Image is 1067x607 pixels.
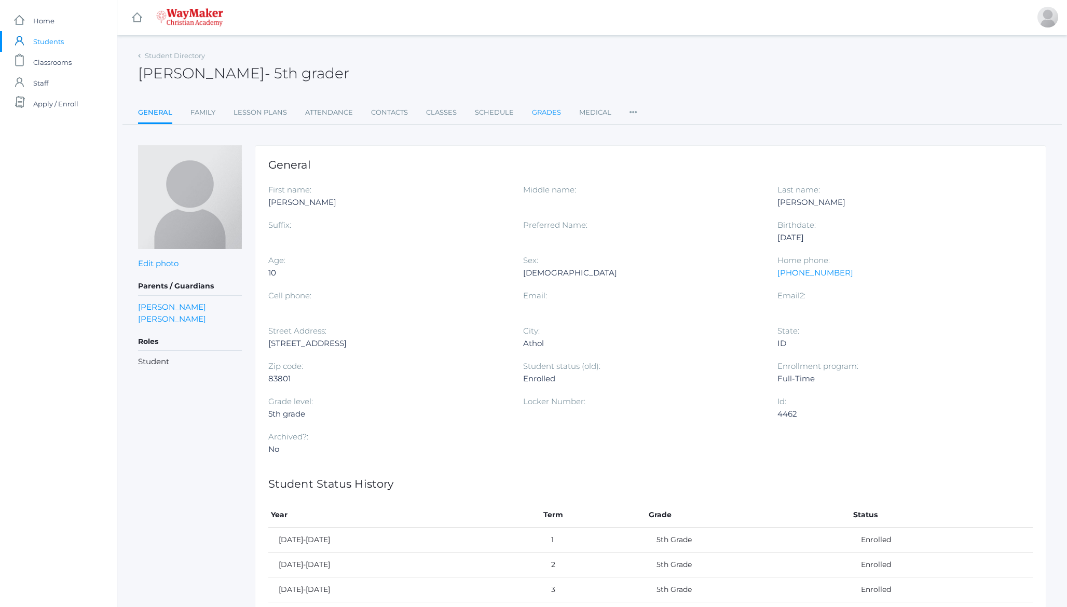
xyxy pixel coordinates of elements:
[523,220,587,230] label: Preferred Name:
[777,373,1017,385] div: Full-Time
[777,196,1017,209] div: [PERSON_NAME]
[138,65,349,81] h2: [PERSON_NAME]
[777,220,816,230] label: Birthdate:
[268,196,508,209] div: [PERSON_NAME]
[777,185,820,195] label: Last name:
[851,552,1033,577] td: Enrolled
[777,361,858,371] label: Enrollment program:
[268,396,313,406] label: Grade level:
[156,8,223,26] img: 4_waymaker-logo-stack-white.png
[268,291,311,300] label: Cell phone:
[523,185,576,195] label: Middle name:
[145,51,205,60] a: Student Directory
[268,361,303,371] label: Zip code:
[646,577,851,602] td: 5th Grade
[541,503,646,528] th: Term
[523,326,540,336] label: City:
[138,258,179,268] a: Edit photo
[777,291,805,300] label: Email2:
[268,255,285,265] label: Age:
[268,185,311,195] label: First name:
[777,337,1017,350] div: ID
[268,220,291,230] label: Suffix:
[268,159,1033,171] h1: General
[268,326,326,336] label: Street Address:
[305,102,353,123] a: Attendance
[523,267,762,279] div: [DEMOGRAPHIC_DATA]
[138,301,206,313] a: [PERSON_NAME]
[33,31,64,52] span: Students
[646,552,851,577] td: 5th Grade
[777,408,1017,420] div: 4462
[646,503,851,528] th: Grade
[268,478,1033,490] h1: Student Status History
[523,291,547,300] label: Email:
[138,313,206,325] a: [PERSON_NAME]
[851,577,1033,602] td: Enrolled
[1037,7,1058,27] div: Cody Baker
[777,268,853,278] a: [PHONE_NUMBER]
[851,503,1033,528] th: Status
[532,102,561,123] a: Grades
[268,432,308,442] label: Archived?:
[541,552,646,577] td: 2
[138,278,242,295] h5: Parents / Guardians
[777,396,786,406] label: Id:
[138,356,242,368] li: Student
[777,326,799,336] label: State:
[523,255,538,265] label: Sex:
[268,337,508,350] div: [STREET_ADDRESS]
[523,361,600,371] label: Student status (old):
[268,443,508,456] div: No
[268,267,508,279] div: 10
[138,102,172,125] a: General
[268,527,541,552] td: [DATE]-[DATE]
[371,102,408,123] a: Contacts
[33,93,78,114] span: Apply / Enroll
[851,527,1033,552] td: Enrolled
[541,527,646,552] td: 1
[268,552,541,577] td: [DATE]-[DATE]
[268,503,541,528] th: Year
[268,577,541,602] td: [DATE]-[DATE]
[777,231,1017,244] div: [DATE]
[265,64,349,82] span: - 5th grader
[523,396,585,406] label: Locker Number:
[33,52,72,73] span: Classrooms
[541,577,646,602] td: 3
[523,337,762,350] div: Athol
[190,102,215,123] a: Family
[33,10,54,31] span: Home
[579,102,611,123] a: Medical
[138,145,242,249] img: Claire Baker
[268,373,508,385] div: 83801
[268,408,508,420] div: 5th grade
[33,73,48,93] span: Staff
[777,255,830,265] label: Home phone:
[646,527,851,552] td: 5th Grade
[475,102,514,123] a: Schedule
[234,102,287,123] a: Lesson Plans
[138,333,242,351] h5: Roles
[426,102,457,123] a: Classes
[523,373,762,385] div: Enrolled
